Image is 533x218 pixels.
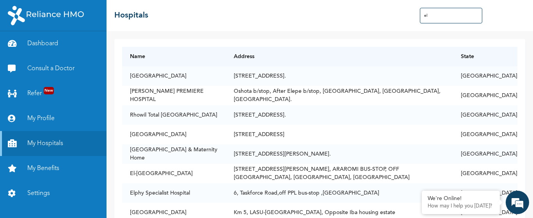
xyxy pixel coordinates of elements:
div: We're Online! [428,195,494,202]
td: [GEOGRAPHIC_DATA] [453,164,517,183]
td: [STREET_ADDRESS]. [226,105,453,125]
img: d_794563401_company_1708531726252_794563401 [14,39,32,58]
textarea: Type your message and hit 'Enter' [4,152,149,179]
td: [GEOGRAPHIC_DATA] & Maternity Home [122,144,226,164]
td: [STREET_ADDRESS][PERSON_NAME], ARAROMI BUS-STOP, OFF [GEOGRAPHIC_DATA], [GEOGRAPHIC_DATA], [GEOGR... [226,164,453,183]
td: [GEOGRAPHIC_DATA] [453,105,517,125]
img: RelianceHMO's Logo [8,6,84,25]
td: El-[GEOGRAPHIC_DATA] [122,164,226,183]
div: Chat with us now [41,44,131,54]
td: [GEOGRAPHIC_DATA] [453,183,517,203]
td: Rhowil Total [GEOGRAPHIC_DATA] [122,105,226,125]
span: New [44,87,54,94]
td: 6, Taskforce Road,off PPL bus-stop ,[GEOGRAPHIC_DATA] [226,183,453,203]
div: Minimize live chat window [128,4,147,23]
td: [PERSON_NAME] PREMIERE HOSPITAL [122,86,226,105]
th: Address [226,47,453,66]
input: Search Hospitals... [420,8,482,23]
th: State [453,47,517,66]
td: [GEOGRAPHIC_DATA] [453,125,517,144]
td: Oshota b/stop, After Elepe b/stop, [GEOGRAPHIC_DATA], [GEOGRAPHIC_DATA], [GEOGRAPHIC_DATA]. [226,86,453,105]
td: [GEOGRAPHIC_DATA] [453,144,517,164]
span: Conversation [4,193,76,198]
p: How may I help you today? [428,203,494,209]
td: [GEOGRAPHIC_DATA] [122,66,226,86]
td: [STREET_ADDRESS][PERSON_NAME]. [226,144,453,164]
td: [GEOGRAPHIC_DATA] [453,66,517,86]
td: [GEOGRAPHIC_DATA] [122,125,226,144]
td: [STREET_ADDRESS]. [226,66,453,86]
div: FAQs [76,179,149,203]
span: We're online! [45,67,108,146]
th: Name [122,47,226,66]
td: [STREET_ADDRESS] [226,125,453,144]
h2: Hospitals [114,10,148,21]
td: Elphy Specialist Hospital [122,183,226,203]
td: [GEOGRAPHIC_DATA] [453,86,517,105]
